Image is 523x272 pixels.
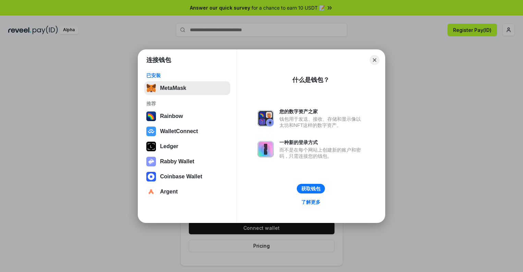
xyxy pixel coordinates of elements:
button: Coinbase Wallet [144,170,230,184]
div: Rabby Wallet [160,158,194,165]
button: Rabby Wallet [144,155,230,168]
img: svg+xml,%3Csvg%20fill%3D%22none%22%20height%3D%2233%22%20viewBox%3D%220%200%2035%2033%22%20width%... [146,83,156,93]
h1: 连接钱包 [146,56,171,64]
button: 获取钱包 [297,184,325,193]
button: Ledger [144,140,230,153]
img: svg+xml,%3Csvg%20width%3D%2228%22%20height%3D%2228%22%20viewBox%3D%220%200%2028%2028%22%20fill%3D... [146,127,156,136]
div: 了解更多 [301,199,320,205]
img: svg+xml,%3Csvg%20xmlns%3D%22http%3A%2F%2Fwww.w3.org%2F2000%2Fsvg%22%20fill%3D%22none%22%20viewBox... [146,157,156,166]
div: 而不是在每个网站上创建新的账户和密码，只需连接您的钱包。 [279,147,364,159]
div: Rainbow [160,113,183,119]
img: svg+xml,%3Csvg%20xmlns%3D%22http%3A%2F%2Fwww.w3.org%2F2000%2Fsvg%22%20fill%3D%22none%22%20viewBox... [257,141,274,157]
img: svg+xml,%3Csvg%20xmlns%3D%22http%3A%2F%2Fwww.w3.org%2F2000%2Fsvg%22%20width%3D%2228%22%20height%3... [146,142,156,151]
img: svg+xml,%3Csvg%20width%3D%2228%22%20height%3D%2228%22%20viewBox%3D%220%200%2028%2028%22%20fill%3D... [146,172,156,181]
div: Ledger [160,143,178,150]
img: svg+xml,%3Csvg%20xmlns%3D%22http%3A%2F%2Fwww.w3.org%2F2000%2Fsvg%22%20fill%3D%22none%22%20viewBox... [257,110,274,127]
div: 钱包用于发送、接收、存储和显示像以太坊和NFT这样的数字资产。 [279,116,364,128]
button: MetaMask [144,81,230,95]
div: 什么是钱包？ [292,76,329,84]
div: Argent [160,189,178,195]
button: Rainbow [144,109,230,123]
div: 一种新的登录方式 [279,139,364,145]
img: svg+xml,%3Csvg%20width%3D%22120%22%20height%3D%22120%22%20viewBox%3D%220%200%20120%20120%22%20fil... [146,111,156,121]
div: 已安装 [146,72,228,79]
div: MetaMask [160,85,186,91]
a: 了解更多 [297,198,325,206]
button: Close [370,55,379,65]
img: svg+xml,%3Csvg%20width%3D%2228%22%20height%3D%2228%22%20viewBox%3D%220%200%2028%2028%22%20fill%3D... [146,187,156,197]
button: WalletConnect [144,125,230,138]
div: 获取钱包 [301,186,320,192]
div: 您的数字资产之家 [279,108,364,115]
div: Coinbase Wallet [160,174,202,180]
div: WalletConnect [160,128,198,134]
div: 推荐 [146,100,228,107]
button: Argent [144,185,230,199]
